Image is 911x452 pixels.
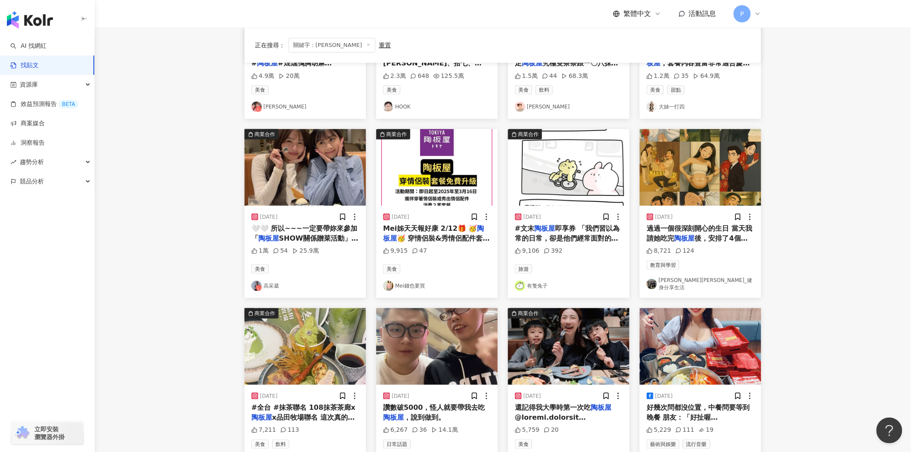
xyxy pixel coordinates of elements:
img: post-image [640,308,761,385]
span: 日常話題 [383,440,411,449]
img: KOL Avatar [647,279,657,289]
div: 5,229 [647,426,671,434]
span: 讚數破5000，怪人就要帶我去吃 [383,403,485,412]
div: 6,267 [383,426,408,434]
div: 113 [280,426,299,434]
img: chrome extension [14,426,31,440]
a: KOL Avatar[PERSON_NAME][PERSON_NAME]_健身分享生活 [647,277,754,291]
div: [DATE] [392,214,409,221]
span: SHOW關係贈菜活動」啦❗ 【活 [251,234,358,252]
span: 即享券 「我們習以為常的日常，卻是他們經常面對的難關」 － 記得當時大包小包+推行李箱卻找不到電梯 或者下樓時沒有手扶梯 面對快要遲到的窘境，才真正有種 「啊，原來這是他們每天每天都要經歷的難關... [515,224,622,387]
span: 美食 [251,440,269,449]
a: searchAI 找網紅 [10,42,46,50]
a: KOL AvatarHOOK [383,102,491,112]
div: 1.2萬 [647,72,669,80]
span: 後，安排了4個扯鈴的朋友 還有跟[PERSON_NAME] [647,234,748,262]
img: post-image [508,308,629,385]
span: 🥳 穿情侶裝&秀情侶配件套餐免費升級❤️ 「 [383,234,490,252]
span: 立即安裝 瀏覽器外掛 [34,425,65,441]
span: rise [10,159,16,165]
div: 9,106 [515,247,539,255]
div: 47 [412,247,427,255]
div: 44 [542,72,557,80]
div: 36 [412,426,427,434]
div: 9,915 [383,247,408,255]
div: [DATE] [655,393,673,400]
div: 2.3萬 [383,72,406,80]
img: KOL Avatar [251,102,262,112]
div: [DATE] [524,393,541,400]
a: KOL AvatarMei錢也要買 [383,281,491,291]
span: 正在搜尋 ： [255,42,285,49]
mark: 陶板屋 [258,234,279,242]
div: 重置 [379,42,391,49]
div: 商業合作 [518,309,539,318]
a: chrome extension立即安裝 瀏覽器外掛 [11,421,84,445]
img: KOL Avatar [515,102,525,112]
span: P [741,9,744,19]
a: 效益預測報告BETA [10,100,78,108]
mark: 陶板屋 [522,59,542,67]
img: post-image [245,129,366,206]
iframe: Help Scout Beacon - Open [877,418,902,443]
div: 392 [544,247,563,255]
span: 美食 [515,440,532,449]
button: 商業合作 [376,129,498,206]
div: 35 [674,72,689,80]
mark: 陶板屋 [534,224,555,232]
a: KOL Avatar高采葳 [251,281,359,291]
img: logo [7,11,53,28]
span: #文末 [515,224,534,232]
mark: 陶板屋 [251,413,272,421]
span: 教育與學習 [647,260,679,270]
span: #全台 #抹茶聯名 108抹茶茶廊x [251,403,356,412]
div: 25.9萬 [292,247,319,255]
div: 商業合作 [254,309,275,318]
div: [DATE] [524,214,541,221]
div: 124 [676,247,694,255]
span: 美食 [647,85,664,95]
div: 125.5萬 [434,72,464,80]
span: 關鍵字：[PERSON_NAME] [288,38,375,53]
img: KOL Avatar [251,281,262,291]
div: 111 [676,426,694,434]
span: 繁體中文 [623,9,651,19]
span: ，說到做到。 [404,413,445,421]
span: 資源庫 [20,75,38,94]
button: 商業合作 [245,129,366,206]
div: [DATE] [392,393,409,400]
div: 68.3萬 [561,72,588,80]
div: 4.9萬 [251,72,274,80]
img: post-image [508,129,629,206]
div: 20 [544,426,559,434]
span: 美食 [383,264,400,274]
img: KOL Avatar [383,102,394,112]
span: 飲料 [272,440,289,449]
span: Mei姊天天報好康 2/12🎁 🥳 [383,224,477,232]
div: 商業合作 [386,130,407,139]
span: 美食 [251,264,269,274]
button: 商業合作 [508,308,629,385]
span: 好幾次問都沒位置，中餐問要等到晚餐 朋友：「好扯喔[PERSON_NAME] [647,403,750,431]
span: 飲料 [536,85,553,95]
img: post-image [376,308,498,385]
div: 1萬 [251,247,269,255]
button: 商業合作 [508,129,629,206]
img: post-image [376,129,498,206]
span: 趨勢分析 [20,152,44,172]
span: 🤍🤍 所以~~~一定要帶妳來參加 「 [251,224,357,242]
span: 美食 [515,85,532,95]
img: KOL Avatar [383,281,394,291]
div: 5,759 [515,426,539,434]
img: post-image [245,308,366,385]
div: 商業合作 [518,130,539,139]
div: 8,721 [647,247,671,255]
img: KOL Avatar [647,102,657,112]
mark: 陶板屋 [257,59,278,67]
img: KOL Avatar [515,281,525,291]
span: 還記得我大學時第一次吃 [515,403,591,412]
div: 64.9萬 [693,72,720,80]
div: 1.5萬 [515,72,538,80]
button: 商業合作 [245,308,366,385]
a: KOL Avatar[PERSON_NAME] [515,102,623,112]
